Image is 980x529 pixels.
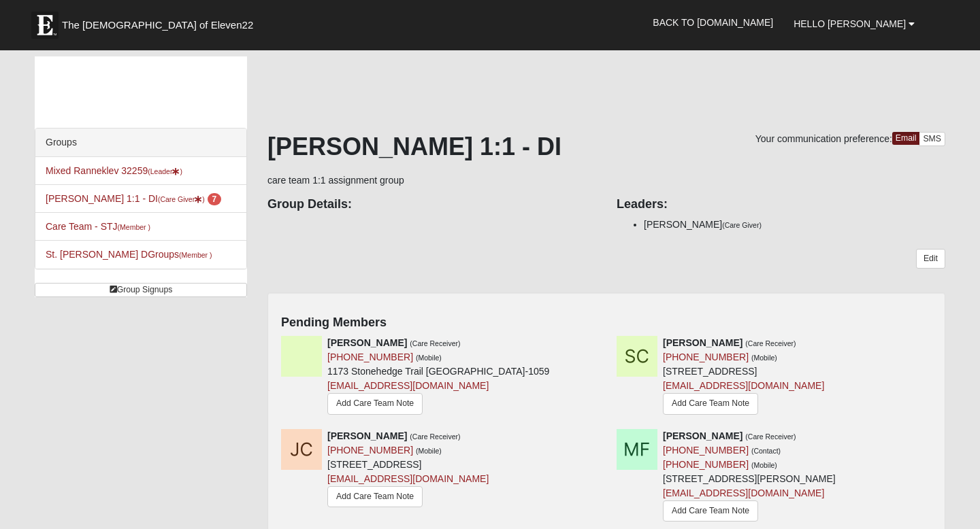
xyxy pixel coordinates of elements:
a: Add Care Team Note [663,393,758,414]
h4: Pending Members [281,315,932,330]
a: [PERSON_NAME] 1:1 - DI(Care Giver) 7 [46,193,221,204]
a: [PHONE_NUMBER] [663,445,749,456]
strong: [PERSON_NAME] [327,337,407,348]
a: [PHONE_NUMBER] [663,459,749,470]
a: Add Care Team Note [327,486,423,507]
small: (Leader ) [148,167,182,175]
small: (Care Receiver) [410,339,460,347]
a: [EMAIL_ADDRESS][DOMAIN_NAME] [663,488,824,498]
a: [EMAIL_ADDRESS][DOMAIN_NAME] [663,380,824,391]
div: 1173 Stonehedge Trail [GEOGRAPHIC_DATA]-1059 [327,336,549,419]
a: Add Care Team Note [663,500,758,522]
a: Group Signups [35,283,247,297]
small: (Care Giver) [722,221,762,229]
div: [STREET_ADDRESS][PERSON_NAME] [663,429,836,525]
a: Hello [PERSON_NAME] [783,7,925,41]
small: (Care Receiver) [745,339,796,347]
div: [STREET_ADDRESS] [327,429,489,511]
small: (Care Receiver) [410,432,460,441]
a: [PHONE_NUMBER] [327,445,413,456]
h1: [PERSON_NAME] 1:1 - DI [267,132,945,161]
a: [PHONE_NUMBER] [327,352,413,362]
strong: [PERSON_NAME] [663,337,742,348]
a: [EMAIL_ADDRESS][DOMAIN_NAME] [327,473,489,484]
div: [STREET_ADDRESS] [663,336,824,417]
small: (Member ) [118,223,150,231]
span: Hello [PERSON_NAME] [794,18,906,29]
small: (Mobile) [416,354,442,362]
a: St. [PERSON_NAME] DGroups(Member ) [46,249,212,260]
img: Eleven22 logo [31,12,59,39]
a: Mixed Ranneklev 32259(Leader) [46,165,182,176]
a: The [DEMOGRAPHIC_DATA] of Eleven22 [24,5,297,39]
a: [PHONE_NUMBER] [663,352,749,362]
a: Back to [DOMAIN_NAME] [642,5,783,39]
small: (Mobile) [751,461,777,469]
small: (Member ) [179,251,212,259]
a: Add Care Team Note [327,393,423,414]
h4: Group Details: [267,197,596,212]
a: Care Team - STJ(Member ) [46,221,150,232]
a: SMS [919,132,945,146]
div: Groups [35,129,246,157]
span: number of pending members [208,193,222,205]
small: (Mobile) [751,354,777,362]
span: The [DEMOGRAPHIC_DATA] of Eleven22 [62,18,253,32]
strong: [PERSON_NAME] [663,430,742,441]
small: (Contact) [751,447,781,455]
li: [PERSON_NAME] [644,218,945,232]
small: (Care Receiver) [745,432,796,441]
span: Your communication preference: [755,133,892,144]
a: Email [892,132,920,145]
small: (Care Giver ) [158,195,205,203]
small: (Mobile) [416,447,442,455]
h4: Leaders: [617,197,945,212]
a: Edit [916,249,945,269]
a: [EMAIL_ADDRESS][DOMAIN_NAME] [327,380,489,391]
strong: [PERSON_NAME] [327,430,407,441]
